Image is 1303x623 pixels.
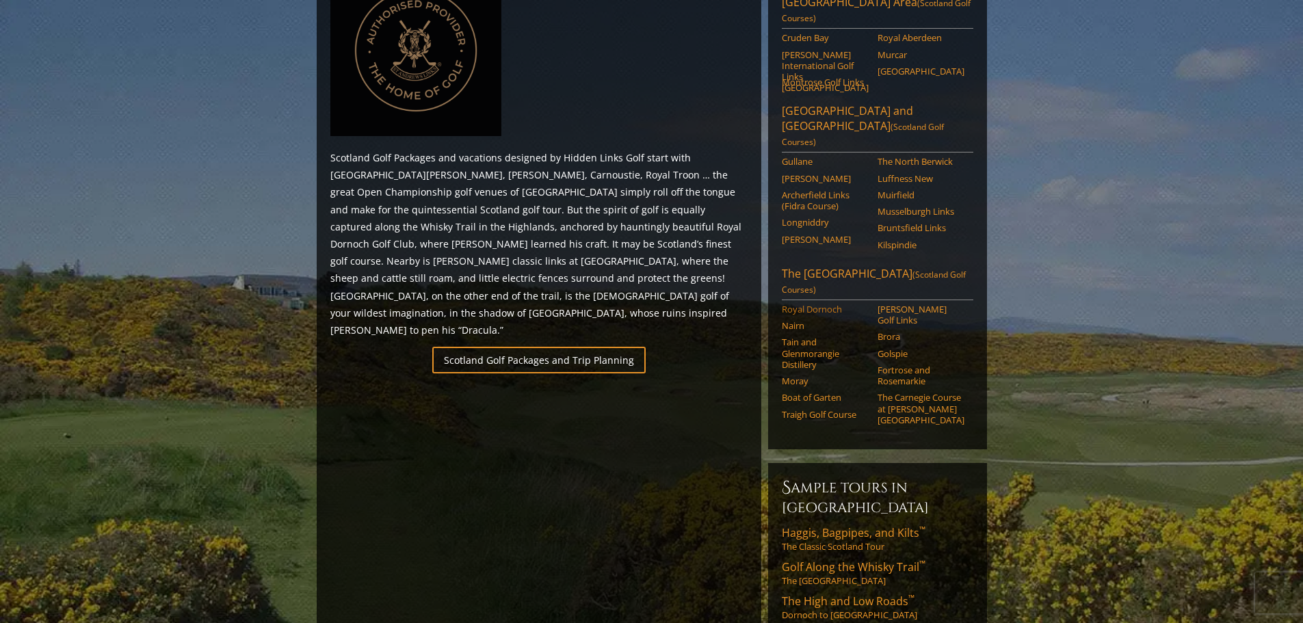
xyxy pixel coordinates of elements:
a: Scotland Golf Packages and Trip Planning [432,347,646,373]
h6: Sample Tours in [GEOGRAPHIC_DATA] [782,477,973,517]
a: Murcar [878,49,964,60]
a: [PERSON_NAME] International Golf Links [GEOGRAPHIC_DATA] [782,49,869,94]
span: (Scotland Golf Courses) [782,121,944,148]
a: Golspie [878,348,964,359]
iframe: Sir-Nick-favorite-Open-Rota-Venues [330,382,748,616]
a: The [GEOGRAPHIC_DATA](Scotland Golf Courses) [782,266,973,300]
span: Golf Along the Whisky Trail [782,559,925,574]
sup: ™ [919,558,925,570]
a: Luffness New [878,173,964,184]
a: Traigh Golf Course [782,409,869,420]
a: Moray [782,375,869,386]
a: Kilspindie [878,239,964,250]
span: The High and Low Roads [782,594,914,609]
a: Haggis, Bagpipes, and Kilts™The Classic Scotland Tour [782,525,973,553]
a: Boat of Garten [782,392,869,403]
a: The North Berwick [878,156,964,167]
a: Muirfield [878,189,964,200]
a: Nairn [782,320,869,331]
sup: ™ [908,592,914,604]
a: Royal Aberdeen [878,32,964,43]
a: [PERSON_NAME] [782,173,869,184]
a: Golf Along the Whisky Trail™The [GEOGRAPHIC_DATA] [782,559,973,587]
span: Haggis, Bagpipes, and Kilts [782,525,925,540]
a: Archerfield Links (Fidra Course) [782,189,869,212]
span: (Scotland Golf Courses) [782,269,966,295]
a: Tain and Glenmorangie Distillery [782,336,869,370]
a: Brora [878,331,964,342]
a: Fortrose and Rosemarkie [878,364,964,387]
a: [GEOGRAPHIC_DATA] and [GEOGRAPHIC_DATA](Scotland Golf Courses) [782,103,973,153]
sup: ™ [919,524,925,535]
a: Musselburgh Links [878,206,964,217]
a: Cruden Bay [782,32,869,43]
p: Scotland Golf Packages and vacations designed by Hidden Links Golf start with [GEOGRAPHIC_DATA][P... [330,149,748,339]
a: [GEOGRAPHIC_DATA] [878,66,964,77]
a: Longniddry [782,217,869,228]
a: The Carnegie Course at [PERSON_NAME][GEOGRAPHIC_DATA] [878,392,964,425]
a: Gullane [782,156,869,167]
a: [PERSON_NAME] [782,234,869,245]
a: Bruntsfield Links [878,222,964,233]
a: Montrose Golf Links [782,77,869,88]
a: Royal Dornoch [782,304,869,315]
a: [PERSON_NAME] Golf Links [878,304,964,326]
